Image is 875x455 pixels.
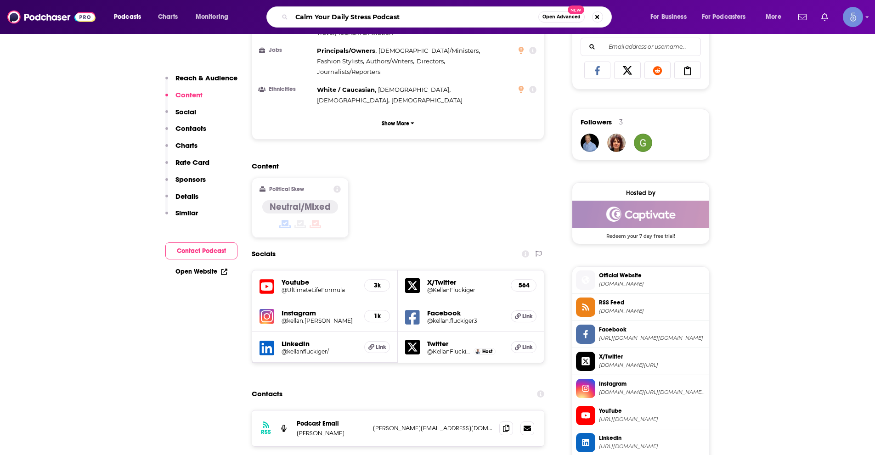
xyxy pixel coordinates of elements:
span: Journalists/Reporters [317,68,380,75]
span: Link [376,343,386,351]
span: Followers [581,118,612,126]
span: Host [482,348,492,354]
a: Linkedin[URL][DOMAIN_NAME] [576,433,706,452]
p: Charts [175,141,198,150]
button: open menu [759,10,793,24]
span: Principals/Owners [317,47,375,54]
button: open menu [696,10,759,24]
span: Link [522,313,533,320]
span: Charts [158,11,178,23]
h5: Facebook [427,309,503,317]
img: success29688 [634,134,652,152]
a: Share on Reddit [644,62,671,79]
p: Contacts [175,124,206,133]
a: Show notifications dropdown [818,9,832,25]
input: Email address or username... [588,38,693,56]
span: Directors [417,57,444,65]
span: [DEMOGRAPHIC_DATA] [391,96,463,104]
span: Linkedin [599,434,706,442]
h2: Content [252,162,537,170]
button: Contact Podcast [165,242,237,259]
h3: RSS [261,428,271,436]
img: Captivate Deal: Redeem your 7 day free trial! [572,201,709,228]
h2: Socials [252,245,276,263]
button: Show More [260,115,537,132]
span: RSS Feed [599,298,706,307]
a: @kellan.fluckiger3 [427,317,503,324]
button: Show profile menu [843,7,863,27]
input: Search podcasts, credits, & more... [292,10,538,24]
span: , [317,95,390,106]
a: Link [364,341,390,353]
p: [PERSON_NAME] [297,429,366,437]
span: Authors/Writers [366,57,413,65]
button: Rate Card [165,158,209,175]
span: , [366,56,414,67]
span: , [378,84,451,95]
button: Charts [165,141,198,158]
button: open menu [107,10,153,24]
span: [DEMOGRAPHIC_DATA] [378,86,449,93]
span: Logged in as Spiral5-G1 [843,7,863,27]
span: , [317,45,377,56]
span: [DEMOGRAPHIC_DATA] [317,96,388,104]
a: Copy Link [674,62,701,79]
span: https://www.youtube.com/@UltimateLifeFormula [599,416,706,423]
a: Link [511,310,536,322]
div: Hosted by [572,189,709,197]
span: For Business [650,11,687,23]
a: Instagram[DOMAIN_NAME][URL][DOMAIN_NAME][PERSON_NAME] [576,379,706,398]
span: , [317,56,364,67]
h4: Neutral/Mixed [270,201,331,213]
span: , [417,56,445,67]
a: @UltimateLifeFormula [282,286,357,293]
img: KellanFluckiger [581,134,599,152]
img: JoyFluckiger [607,134,626,152]
span: twitter.com/KellanFluckiger [599,362,706,369]
div: Search podcasts, credits, & more... [275,6,621,28]
div: 3 [619,118,623,126]
p: Similar [175,208,198,217]
a: Open Website [175,268,227,275]
h3: Jobs [260,47,313,53]
span: White / Caucasian [317,86,375,93]
h5: Twitter [427,339,503,348]
img: Podchaser - Follow, Share and Rate Podcasts [7,8,96,26]
h2: Contacts [252,385,282,403]
span: , [317,84,376,95]
a: Charts [152,10,183,24]
span: Facebook [599,326,706,334]
img: Kellan Fluckiger [475,349,480,354]
p: Sponsors [175,175,206,184]
p: [PERSON_NAME][EMAIL_ADDRESS][DOMAIN_NAME] [373,424,492,432]
a: @KellanFluckiger [427,286,503,293]
h5: LinkedIn [282,339,357,348]
a: @KellanFluckiger [427,348,471,355]
span: https://www.facebook.com/kellan.fluckiger3 [599,335,706,342]
button: open menu [189,10,240,24]
h5: Youtube [282,278,357,286]
a: Share on Facebook [584,62,611,79]
h5: Instagram [282,309,357,317]
p: Podcast Email [297,420,366,427]
span: Instagram [599,380,706,388]
div: Search followers [581,38,701,56]
button: Social [165,107,196,124]
span: [DEMOGRAPHIC_DATA]/Ministers [378,47,479,54]
p: Reach & Audience [175,73,237,82]
span: instagram.com/kellan.fluckiger [599,389,706,396]
button: Content [165,90,203,107]
a: @kellanfluckiger/ [282,348,357,355]
p: Details [175,192,198,201]
img: iconImage [260,309,274,324]
button: Sponsors [165,175,206,192]
a: Captivate Deal: Redeem your 7 day free trial! [572,201,709,238]
h5: @kellan.[PERSON_NAME] [282,317,357,324]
